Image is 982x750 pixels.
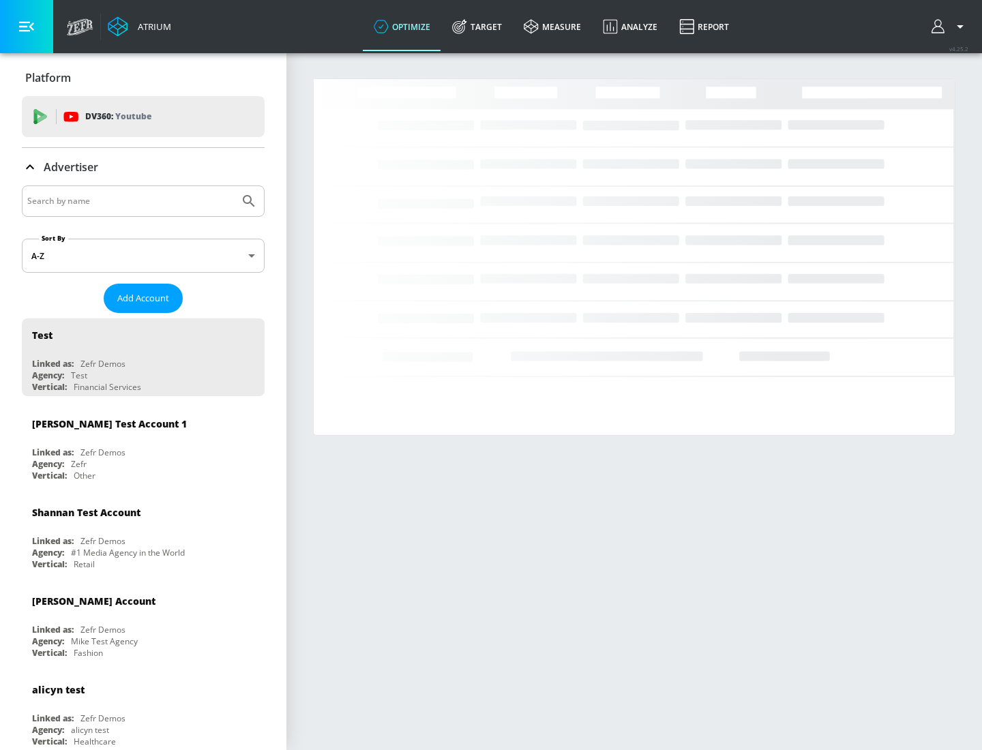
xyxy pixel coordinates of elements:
[27,192,234,210] input: Search by name
[32,724,64,736] div: Agency:
[44,160,98,175] p: Advertiser
[22,59,265,97] div: Platform
[22,496,265,573] div: Shannan Test AccountLinked as:Zefr DemosAgency:#1 Media Agency in the WorldVertical:Retail
[32,358,74,370] div: Linked as:
[22,96,265,137] div: DV360: Youtube
[39,234,68,243] label: Sort By
[85,109,151,124] p: DV360:
[80,358,125,370] div: Zefr Demos
[22,318,265,396] div: TestLinked as:Zefr DemosAgency:TestVertical:Financial Services
[22,239,265,273] div: A-Z
[108,16,171,37] a: Atrium
[104,284,183,313] button: Add Account
[32,647,67,659] div: Vertical:
[74,381,141,393] div: Financial Services
[74,736,116,747] div: Healthcare
[32,547,64,558] div: Agency:
[32,417,187,430] div: [PERSON_NAME] Test Account 1
[32,624,74,635] div: Linked as:
[32,736,67,747] div: Vertical:
[22,584,265,662] div: [PERSON_NAME] AccountLinked as:Zefr DemosAgency:Mike Test AgencyVertical:Fashion
[32,712,74,724] div: Linked as:
[363,2,441,51] a: optimize
[949,45,968,52] span: v 4.25.2
[25,70,71,85] p: Platform
[117,290,169,306] span: Add Account
[32,558,67,570] div: Vertical:
[32,381,67,393] div: Vertical:
[22,148,265,186] div: Advertiser
[74,647,103,659] div: Fashion
[32,329,53,342] div: Test
[32,535,74,547] div: Linked as:
[32,635,64,647] div: Agency:
[592,2,668,51] a: Analyze
[32,370,64,381] div: Agency:
[74,558,95,570] div: Retail
[71,458,87,470] div: Zefr
[32,506,140,519] div: Shannan Test Account
[80,447,125,458] div: Zefr Demos
[22,407,265,485] div: [PERSON_NAME] Test Account 1Linked as:Zefr DemosAgency:ZefrVertical:Other
[32,595,155,607] div: [PERSON_NAME] Account
[668,2,740,51] a: Report
[32,458,64,470] div: Agency:
[32,447,74,458] div: Linked as:
[80,624,125,635] div: Zefr Demos
[71,724,109,736] div: alicyn test
[74,470,95,481] div: Other
[132,20,171,33] div: Atrium
[32,683,85,696] div: alicyn test
[441,2,513,51] a: Target
[80,535,125,547] div: Zefr Demos
[71,547,185,558] div: #1 Media Agency in the World
[513,2,592,51] a: measure
[71,635,138,647] div: Mike Test Agency
[115,109,151,123] p: Youtube
[71,370,87,381] div: Test
[32,470,67,481] div: Vertical:
[80,712,125,724] div: Zefr Demos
